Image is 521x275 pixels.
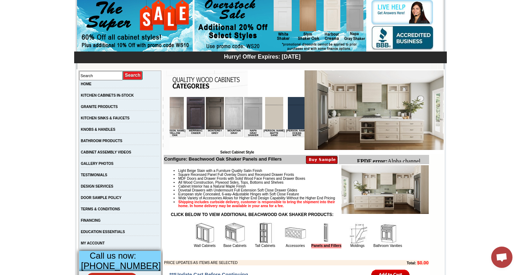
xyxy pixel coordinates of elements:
[36,32,54,39] td: Monterey Grey
[491,247,512,268] a: Open chat
[3,3,33,9] b: FPDF error:
[75,32,93,40] td: Napa Gray Shaker
[170,97,305,150] iframe: Browser incompatible
[286,244,305,248] a: Accessories
[178,192,428,196] li: European style Concealed, 6-way-Adjustable Hinges with Soft Close Feature
[81,82,92,86] a: HOME
[123,71,143,80] input: Submit
[178,180,428,184] li: All Wood Construction, Plywood Sides, Tops, Bottoms and Shelves
[224,222,246,244] img: Base Cabinets
[373,244,402,248] a: Bathroom Vanities
[171,212,333,217] strong: CLICK BELOW TO VIEW ADDITIONAL BEACHWOOD OAK SHAKER PRODUCTS:
[377,222,399,244] img: Bathroom Vanities
[94,32,115,40] td: [PERSON_NAME] Matte Sand
[178,177,428,180] li: MDF Doors and Drawer Fronts with Solid Wood Face Frames and Drawer Boxes
[81,128,115,131] a: KNOBS & HANDLES
[81,139,122,143] a: BATHROOM PRODUCTS
[81,150,131,154] a: CABINET ASSEMBLY VIDEOS
[311,244,341,248] a: Panels and Fillers
[178,196,428,200] li: Wide Variety of Accessories Allows for Higher End Design Capability Without the Higher End Pricing
[81,93,134,97] a: KITCHEN CABINETS IN-STOCK
[178,169,428,173] li: Light Beige Stain with a Furniture Quality Satin Finish
[81,162,114,166] a: GALLERY PHOTOS
[55,32,73,39] td: Mountain Gray
[164,260,368,265] td: PRICE UPDATES AS ITEMS ARE SELECTED
[350,244,364,248] a: Moldings
[417,260,429,265] b: $0.00
[81,219,101,222] a: FINANCING
[223,244,246,248] a: Base Cabinets
[178,173,428,177] li: Square Recessed Panel Full Overlay Doors and Recessed Drawer Fronts
[81,261,161,271] span: [PHONE_NUMBER]
[220,150,254,154] b: Select Cabinet Style
[164,156,282,162] b: Configure: Beachwood Oak Shaker Panels and Fillers
[178,200,335,208] strong: Shipping includes curbside delivery, customer is responsible to bring the shipment into their hom...
[285,222,306,244] img: Accessories
[194,244,215,248] a: Wall Cabinets
[305,70,444,150] img: Beachwood Oak Shaker
[17,32,35,39] td: Merrimac Cinder
[81,173,107,177] a: TESTIMONIALS
[254,222,276,244] img: Tall Cabinets
[81,184,114,188] a: DESIGN SERVICES
[81,241,105,245] a: MY ACCOUNT
[81,230,125,234] a: EDUCATION ESSENTIALS
[178,188,428,192] li: Dovetail Drawers with Undermount Full Extension Soft Close Drawer Glides
[347,222,368,244] img: Moldings
[3,3,72,22] body: Alpha channel not supported: images/WDC2412_JSI_1.4.jpg.png
[178,184,428,188] li: Cabinet Interior has a Natural Maple Finish
[90,251,136,260] span: Call us now:
[81,196,121,200] a: DOOR SAMPLE POLICY
[81,207,120,211] a: TERMS & CONDITIONS
[316,222,337,244] img: Panels and Fillers
[407,261,416,265] b: Total:
[81,105,118,109] a: GRANITE PRODUCTS
[194,222,215,244] img: Wall Cabinets
[341,165,429,214] img: Product Image
[78,53,447,60] div: Hurry! Offer Expires: [DATE]
[116,32,138,40] td: [PERSON_NAME] Ocean Matte
[81,116,130,120] a: KITCHEN SINKS & FAUCETS
[255,244,275,248] a: Tall Cabinets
